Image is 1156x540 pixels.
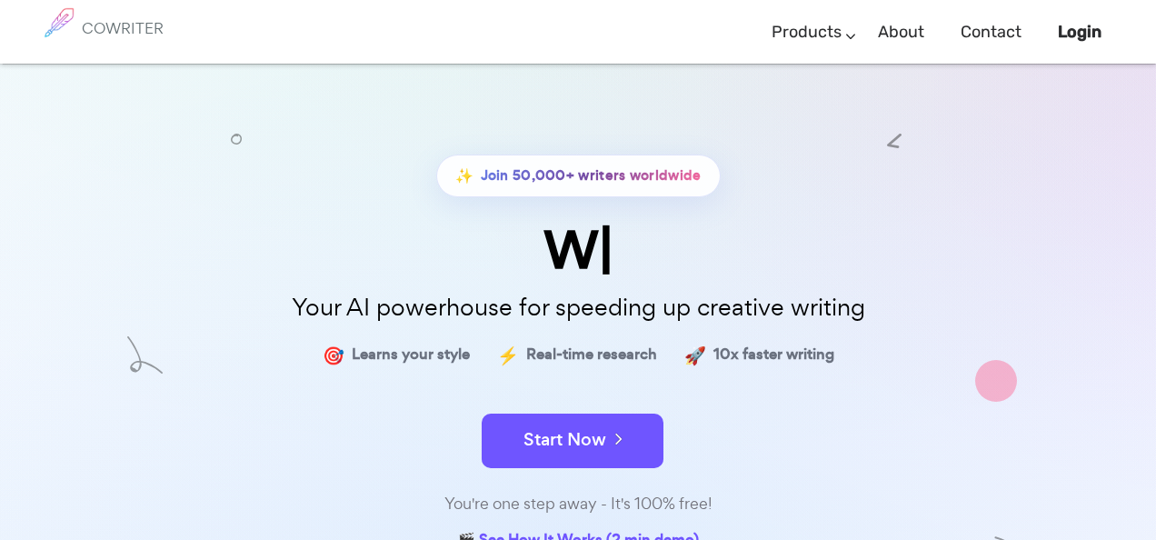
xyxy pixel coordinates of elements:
[684,342,706,368] span: 🚀
[526,342,657,368] span: Real-time research
[323,342,344,368] span: 🎯
[352,342,470,368] span: Learns your style
[713,342,834,368] span: 10x faster writing
[455,163,473,189] span: ✨
[124,491,1032,517] div: You're one step away - It's 100% free!
[482,414,663,468] button: Start Now
[497,342,519,368] span: ⚡
[961,5,1021,59] a: Contact
[878,5,924,59] a: About
[1058,5,1101,59] a: Login
[124,225,1032,276] div: W
[124,288,1032,327] p: Your AI powerhouse for speeding up creative writing
[82,20,164,36] h6: COWRITER
[772,5,842,59] a: Products
[481,163,702,189] span: Join 50,000+ writers worldwide
[1058,22,1101,42] b: Login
